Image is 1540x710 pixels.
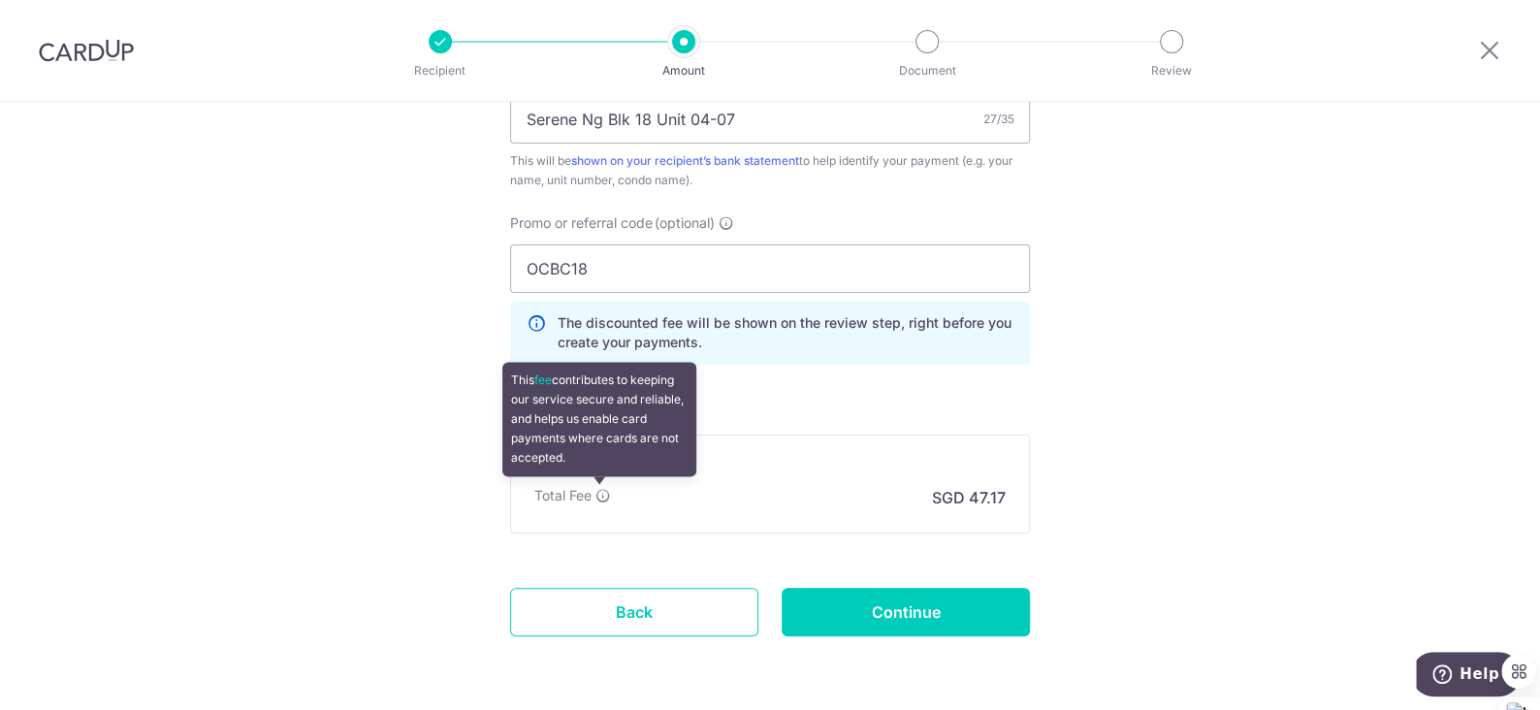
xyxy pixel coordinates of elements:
[1100,61,1243,81] p: Review
[510,213,653,233] span: Promo or referral code
[782,588,1030,636] input: Continue
[502,362,696,476] div: This contributes to keeping our service secure and reliable, and helps us enable card payments wh...
[983,110,1014,129] div: 27/35
[855,61,999,81] p: Document
[534,451,1006,470] h5: Fee summary
[369,61,512,81] p: Recipient
[534,486,592,505] p: Total Fee
[510,588,758,636] a: Back
[510,151,1030,190] div: This will be to help identify your payment (e.g. your name, unit number, condo name).
[655,213,715,233] span: (optional)
[558,313,1013,352] p: The discounted fee will be shown on the review step, right before you create your payments.
[534,372,552,387] a: fee
[571,153,799,168] a: shown on your recipient’s bank statement
[612,61,755,81] p: Amount
[1416,652,1521,700] iframe: Opens a widget where you can find more information
[932,486,1006,509] p: SGD 47.17
[39,39,134,62] img: CardUp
